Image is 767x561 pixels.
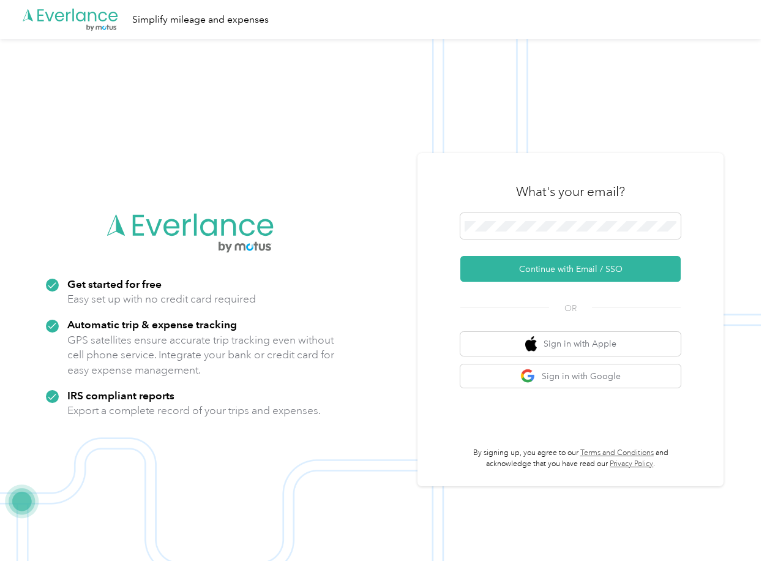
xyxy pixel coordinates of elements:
a: Terms and Conditions [580,448,654,457]
h3: What's your email? [516,183,625,200]
strong: IRS compliant reports [67,389,174,402]
strong: Automatic trip & expense tracking [67,318,237,331]
p: By signing up, you agree to our and acknowledge that you have read our . [460,448,681,469]
p: GPS satellites ensure accurate trip tracking even without cell phone service. Integrate your bank... [67,333,335,378]
button: Continue with Email / SSO [460,256,681,282]
p: Export a complete record of your trips and expenses. [67,403,321,418]
button: google logoSign in with Google [460,364,681,388]
div: Simplify mileage and expenses [132,12,269,28]
iframe: Everlance-gr Chat Button Frame [698,492,767,561]
img: apple logo [525,336,537,352]
strong: Get started for free [67,277,162,290]
button: apple logoSign in with Apple [460,332,681,356]
p: Easy set up with no credit card required [67,292,256,307]
img: google logo [520,369,536,384]
a: Privacy Policy [610,459,653,469]
span: OR [549,302,592,315]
